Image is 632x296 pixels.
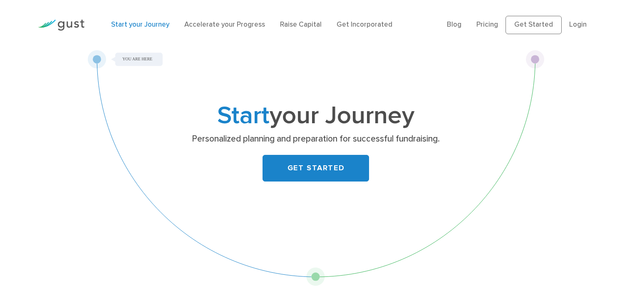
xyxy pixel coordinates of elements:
p: Personalized planning and preparation for successful fundraising. [155,133,477,145]
img: Gust Logo [38,20,84,31]
a: Accelerate your Progress [184,20,265,29]
a: GET STARTED [263,155,369,182]
a: Login [569,20,587,29]
span: Start [217,101,270,130]
a: Blog [447,20,461,29]
h1: your Journey [151,104,480,127]
a: Raise Capital [280,20,322,29]
a: Start your Journey [111,20,169,29]
a: Get Started [506,16,562,34]
a: Pricing [476,20,498,29]
a: Get Incorporated [337,20,392,29]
